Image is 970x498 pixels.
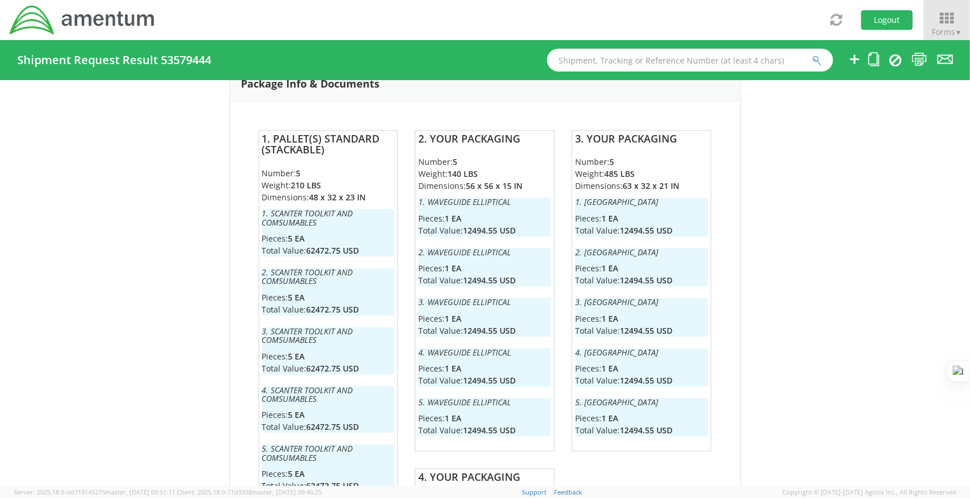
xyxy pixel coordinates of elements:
strong: 12494.55 USD [463,425,516,436]
strong: 62472.75 USD [307,422,359,433]
strong: 5 EA [288,293,305,303]
li: Pieces: [575,313,708,325]
strong: 12494.55 USD [620,425,672,436]
strong: 62472.75 USD [307,305,359,315]
strong: 63 x 32 x 21 IN [623,181,679,192]
strong: 12494.55 USD [463,376,516,386]
li: Total Value: [575,325,708,337]
strong: 1 EA [601,314,618,325]
h4: 1. Pallet(s) Standard (Stackable) [262,134,395,157]
li: Total Value: [262,480,395,492]
h6: 1. Waveguide Elliptical [418,198,551,207]
li: Pieces: [262,468,395,480]
li: Pieces: [418,263,551,275]
li: Pieces: [418,413,551,425]
li: Pieces: [575,263,708,275]
a: Feedback [554,488,582,496]
h3: Package Info & Documents [241,78,380,90]
strong: 12494.55 USD [620,326,672,337]
strong: 485 LBS [604,169,635,180]
strong: 62472.75 USD [307,246,359,256]
li: Pieces: [262,351,395,363]
a: Support [522,488,547,496]
strong: 5 [296,168,301,179]
li: Total Value: [418,325,551,337]
h4: Shipment Request Result 53579444 [17,54,211,66]
strong: 12494.55 USD [463,275,516,286]
li: Pieces: [418,313,551,325]
h4: 3. Your Packaging [575,134,708,145]
span: Forms [932,26,962,37]
span: master, [DATE] 09:46:25 [252,488,322,496]
li: Dimensions: [575,180,708,192]
strong: 1 EA [601,214,618,224]
li: Number: [575,156,708,168]
strong: 1 EA [445,363,461,374]
h6: 4. Scanter Toolkit and Comsumables [262,386,395,404]
h6: 3. [GEOGRAPHIC_DATA] [575,298,708,307]
li: Total Value: [418,375,551,387]
strong: 1 EA [445,263,461,274]
li: Pieces: [262,409,395,421]
li: Pieces: [575,413,708,425]
li: Dimensions: [262,192,395,204]
button: Logout [861,10,913,30]
li: Total Value: [262,363,395,375]
strong: 62472.75 USD [307,481,359,492]
h6: 2. [GEOGRAPHIC_DATA] [575,248,708,257]
li: Total Value: [418,425,551,437]
h6: 3. Waveguide Elliptical [418,298,551,307]
li: Pieces: [262,233,395,245]
strong: 5 [453,157,457,168]
li: Total Value: [575,375,708,387]
strong: 140 LBS [448,169,478,180]
input: Shipment, Tracking or Reference Number (at least 4 chars) [547,49,833,72]
h6: 3. Scanter Toolkit and Comsumables [262,327,395,345]
h4: 2. Your Packaging [418,134,551,145]
span: Copyright © [DATE]-[DATE] Agistix Inc., All Rights Reserved [782,488,956,497]
strong: 1 EA [601,413,618,424]
li: Total Value: [262,245,395,257]
img: dyn-intl-logo-049831509241104b2a82.png [9,4,156,36]
span: master, [DATE] 09:51:11 [105,488,175,496]
li: Weight: [418,168,551,180]
li: Total Value: [418,225,551,237]
li: Total Value: [262,421,395,433]
strong: 12494.55 USD [463,326,516,337]
strong: 12494.55 USD [620,376,672,386]
strong: 12494.55 USD [620,275,672,286]
h6: 1. [GEOGRAPHIC_DATA] [575,198,708,207]
li: Pieces: [418,363,551,375]
h6: 5. Scanter Toolkit and Comsumables [262,445,395,463]
li: Pieces: [262,292,395,304]
h4: 4. Your Packaging [418,472,551,484]
li: Number: [418,156,551,168]
strong: 48 x 32 x 23 IN [310,192,366,203]
li: Total Value: [575,225,708,237]
strong: 5 [609,157,614,168]
span: Client: 2025.18.0-71d3358 [177,488,322,496]
li: Dimensions: [418,180,551,192]
strong: 1 EA [601,263,618,274]
li: Total Value: [575,275,708,287]
strong: 1 EA [445,413,461,424]
strong: 5 EA [288,469,305,480]
strong: 210 LBS [291,180,322,191]
strong: 1 EA [445,314,461,325]
li: Total Value: [418,275,551,287]
strong: 5 EA [288,410,305,421]
strong: 5 EA [288,351,305,362]
strong: 1 EA [445,214,461,224]
strong: 5 EA [288,234,305,244]
li: Pieces: [575,213,708,225]
strong: 1 EA [601,363,618,374]
li: Weight: [575,168,708,180]
li: Number: [262,168,395,180]
h6: 2. Scanter Toolkit and Comsumables [262,268,395,286]
li: Pieces: [418,213,551,225]
h6: 4. Waveguide Elliptical [418,349,551,357]
strong: 12494.55 USD [463,226,516,236]
li: Weight: [262,180,395,192]
strong: 62472.75 USD [307,363,359,374]
li: Total Value: [262,304,395,316]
